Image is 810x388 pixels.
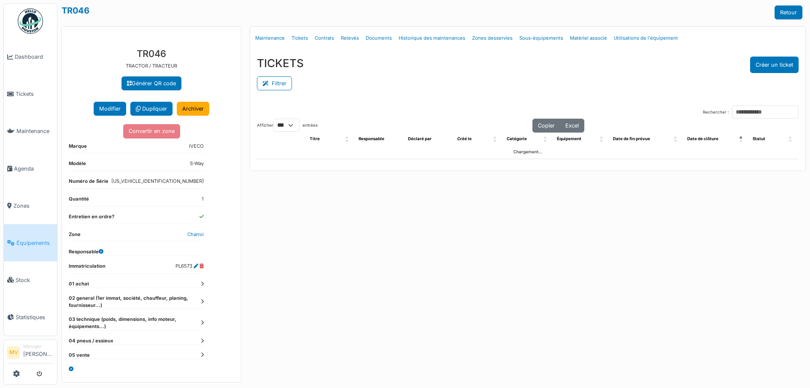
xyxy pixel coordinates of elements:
[257,119,318,132] label: Afficher entrées
[273,119,300,132] select: Afficherentrées
[516,28,567,48] a: Sous-équipements
[538,122,555,129] span: Copier
[560,119,584,133] button: Excel
[23,343,54,361] li: [PERSON_NAME]
[14,165,54,173] span: Agenda
[788,133,794,146] span: Statut: Activate to sort
[599,133,605,146] span: Équipement: Activate to sort
[257,76,292,90] button: Filtrer
[311,28,337,48] a: Contrats
[69,295,204,309] dt: 02 general (1er immat, société, chauffeur, planing, fournisseur...)
[69,143,87,153] dt: Marque
[69,213,114,224] dt: Entretien en ordre?
[23,343,54,350] div: Manager
[359,136,384,141] span: Responsable
[703,109,729,116] label: Rechercher :
[4,150,57,187] a: Agenda
[345,133,350,146] span: Titre: Activate to sort
[687,136,718,141] span: Date de clôture
[190,160,204,167] dd: S-Way
[408,136,432,141] span: Déclaré par
[111,178,204,185] dd: [US_VEHICLE_IDENTIFICATION_NUMBER]
[750,57,799,73] button: Créer un ticket
[4,113,57,150] a: Maintenance
[310,136,320,141] span: Titre
[775,5,802,19] a: Retour
[18,8,43,34] img: Badge_color-CXgf-gQk.svg
[610,28,681,48] a: Utilisations de l'équipement
[753,136,765,141] span: Statut
[189,143,204,150] dd: IVECO
[69,263,105,273] dt: Immatriculation
[16,127,54,135] span: Maintenance
[567,28,610,48] a: Matériel associé
[69,178,108,188] dt: Numéro de Série
[69,48,234,59] h3: TR046
[16,239,54,247] span: Équipements
[674,133,679,146] span: Date de fin prévue: Activate to sort
[493,133,498,146] span: Créé le: Activate to sort
[69,231,81,241] dt: Zone
[257,146,799,159] td: Chargement...
[739,133,744,146] span: Date de clôture: Activate to invert sorting
[69,337,204,345] dt: 04 pneus / essieux
[16,90,54,98] span: Tickets
[69,352,204,359] dt: 05 vente
[613,136,650,141] span: Date de fin prévue
[177,102,209,116] a: Archiver
[16,313,54,321] span: Statistiques
[202,195,204,203] dd: 1
[507,136,527,141] span: Catégorie
[395,28,469,48] a: Historique des maintenances
[7,343,54,364] a: MV Manager[PERSON_NAME]
[62,5,89,16] a: TR046
[7,346,20,359] li: MV
[187,231,204,237] a: Charroi
[69,195,89,206] dt: Quantité
[362,28,395,48] a: Documents
[557,136,581,141] span: Équipement
[565,122,579,129] span: Excel
[4,76,57,113] a: Tickets
[94,102,126,116] button: Modifier
[457,136,472,141] span: Créé le
[69,160,86,171] dt: Modèle
[130,102,173,116] a: Dupliquer
[4,261,57,298] a: Stock
[13,202,54,210] span: Zones
[16,276,54,284] span: Stock
[337,28,362,48] a: Relevés
[4,38,57,76] a: Dashboard
[175,263,204,270] dd: PL6573
[4,298,57,336] a: Statistiques
[15,53,54,61] span: Dashboard
[69,280,204,288] dt: 01 achat
[4,224,57,261] a: Équipements
[543,133,548,146] span: Catégorie: Activate to sort
[288,28,311,48] a: Tickets
[252,28,288,48] a: Maintenance
[469,28,516,48] a: Zones desservies
[69,316,204,330] dt: 03 technique (poids, dimensions, info moteur, équipements...)
[532,119,560,133] button: Copier
[69,62,234,70] p: TRACTOR / TRACTEUR
[257,57,304,70] h3: TICKETS
[121,76,181,90] a: Générer QR code
[4,187,57,224] a: Zones
[69,248,103,255] dt: Responsable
